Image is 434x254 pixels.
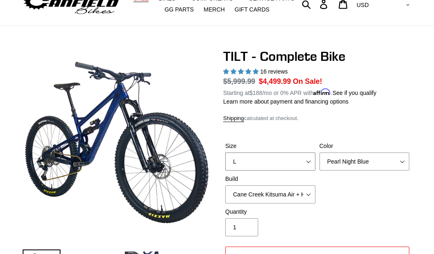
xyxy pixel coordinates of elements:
s: $5,999.99 [223,77,255,85]
a: MERCH [200,4,229,15]
span: $4,499.99 [259,77,291,85]
span: 5.00 stars [223,68,260,75]
a: GIFT CARDS [231,4,274,15]
a: GG PARTS [161,4,198,15]
label: Color [320,142,410,150]
label: Size [225,142,315,150]
a: Shipping [223,115,244,122]
span: 16 reviews [260,68,288,75]
span: MERCH [204,6,225,13]
span: On Sale! [293,76,322,87]
a: Learn more about payment and financing options [223,98,348,105]
span: Affirm [313,88,331,95]
h1: TILT - Complete Bike [223,48,411,64]
a: See if you qualify - Learn more about Affirm Financing (opens in modal) [332,90,376,96]
label: Quantity [225,208,315,216]
span: GG PARTS [165,6,194,13]
span: $188 [250,90,262,96]
p: Starting at /mo or 0% APR with . [223,87,376,97]
span: GIFT CARDS [235,6,270,13]
div: calculated at checkout. [223,114,411,122]
label: Build [225,175,315,183]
